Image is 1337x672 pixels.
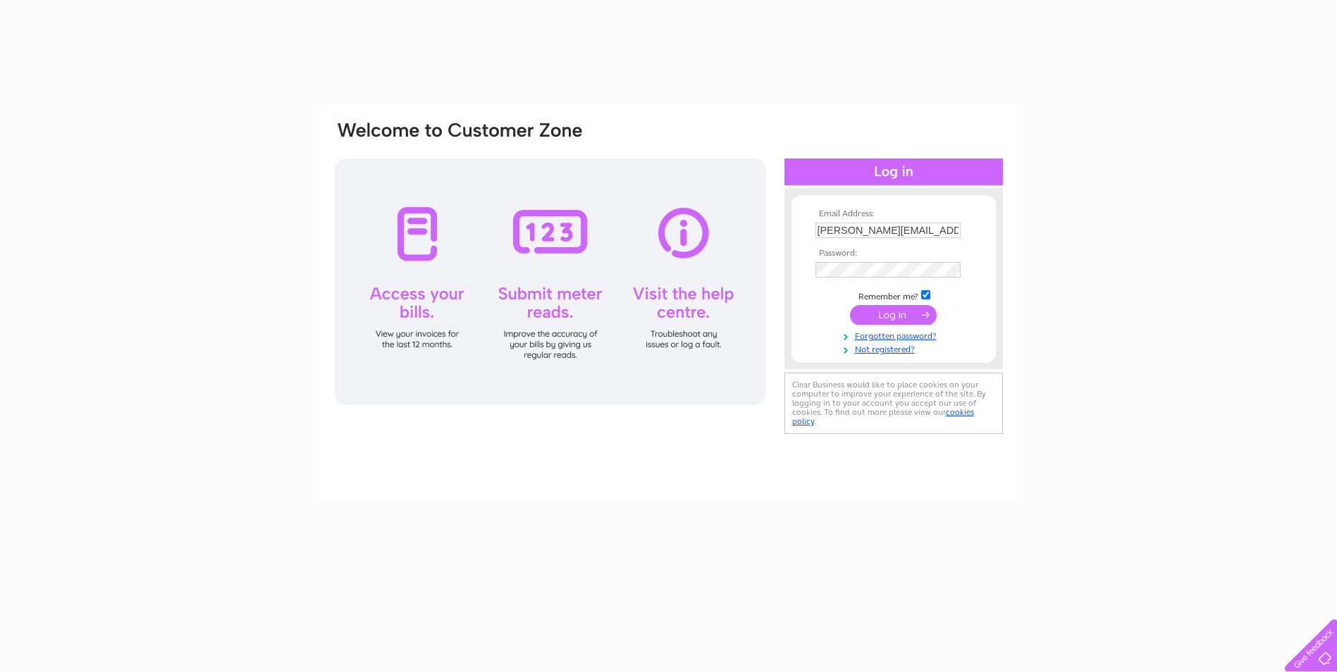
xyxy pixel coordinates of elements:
[812,288,975,302] td: Remember me?
[850,305,937,325] input: Submit
[784,373,1003,434] div: Clear Business would like to place cookies on your computer to improve your experience of the sit...
[792,407,974,426] a: cookies policy
[812,249,975,259] th: Password:
[812,209,975,219] th: Email Address:
[815,342,975,355] a: Not registered?
[815,328,975,342] a: Forgotten password?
